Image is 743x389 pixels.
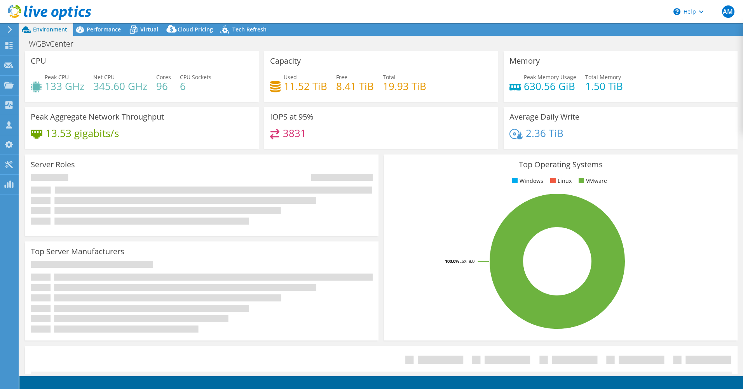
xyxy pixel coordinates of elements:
h3: Capacity [270,57,301,65]
h4: 6 [180,82,211,90]
h3: Peak Aggregate Network Throughput [31,113,164,121]
h4: 133 GHz [45,82,84,90]
h4: 345.60 GHz [93,82,147,90]
li: Linux [548,177,572,185]
span: Tech Refresh [232,26,267,33]
span: Peak CPU [45,73,69,81]
svg: \n [673,8,680,15]
h3: Server Roles [31,160,75,169]
span: Total Memory [585,73,621,81]
h4: 630.56 GiB [524,82,576,90]
span: Virtual [140,26,158,33]
span: Free [336,73,347,81]
h4: 13.53 gigabits/s [45,129,119,137]
span: CPU Sockets [180,73,211,81]
span: Performance [87,26,121,33]
span: Net CPU [93,73,115,81]
span: Environment [33,26,67,33]
li: Windows [510,177,543,185]
h3: IOPS at 95% [270,113,314,121]
h3: CPU [31,57,46,65]
span: Used [284,73,297,81]
span: AM [722,5,734,18]
h4: 96 [156,82,171,90]
h4: 2.36 TiB [526,129,563,137]
tspan: 100.0% [445,258,459,264]
h3: Average Daily Write [509,113,579,121]
h4: 3831 [283,129,306,137]
h4: 11.52 TiB [284,82,327,90]
h3: Top Server Manufacturers [31,247,124,256]
h4: 1.50 TiB [585,82,623,90]
span: Cloud Pricing [178,26,213,33]
h3: Top Operating Systems [390,160,732,169]
span: Total [383,73,396,81]
h3: Memory [509,57,540,65]
h1: WGBvCenter [25,40,85,48]
tspan: ESXi 8.0 [459,258,474,264]
span: Peak Memory Usage [524,73,576,81]
h4: 19.93 TiB [383,82,426,90]
li: VMware [577,177,607,185]
h4: 8.41 TiB [336,82,374,90]
span: Cores [156,73,171,81]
